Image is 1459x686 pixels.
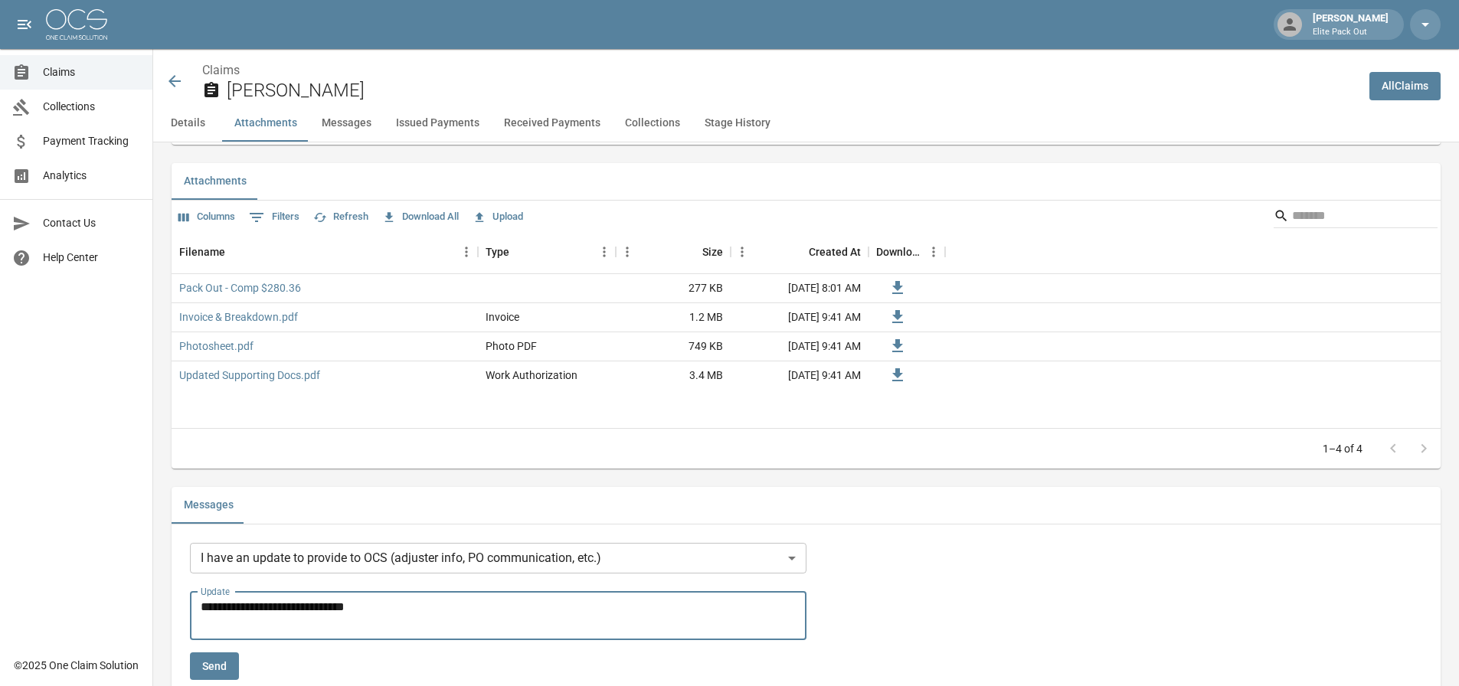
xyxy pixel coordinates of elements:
[486,309,519,325] div: Invoice
[43,64,140,80] span: Claims
[245,205,303,230] button: Show filters
[616,240,639,263] button: Menu
[869,230,945,273] div: Download
[1274,204,1438,231] div: Search
[731,230,869,273] div: Created At
[14,658,139,673] div: © 2025 One Claim Solution
[616,332,731,361] div: 749 KB
[731,274,869,303] div: [DATE] 8:01 AM
[616,274,731,303] div: 277 KB
[613,105,692,142] button: Collections
[153,105,1459,142] div: anchor tabs
[179,309,298,325] a: Invoice & Breakdown.pdf
[731,303,869,332] div: [DATE] 9:41 AM
[876,230,922,273] div: Download
[1307,11,1395,38] div: [PERSON_NAME]
[179,230,225,273] div: Filename
[702,230,723,273] div: Size
[46,9,107,40] img: ocs-logo-white-transparent.png
[1369,72,1441,100] a: AllClaims
[190,652,239,681] button: Send
[9,9,40,40] button: open drawer
[172,163,1441,200] div: related-list tabs
[692,105,783,142] button: Stage History
[43,99,140,115] span: Collections
[731,332,869,361] div: [DATE] 9:41 AM
[486,367,577,383] div: Work Authorization
[1323,441,1362,456] p: 1–4 of 4
[172,230,478,273] div: Filename
[172,487,1441,524] div: related-list tabs
[616,230,731,273] div: Size
[616,361,731,390] div: 3.4 MB
[201,585,230,598] label: Update
[731,240,754,263] button: Menu
[455,240,478,263] button: Menu
[43,168,140,184] span: Analytics
[175,205,239,229] button: Select columns
[478,230,616,273] div: Type
[378,205,463,229] button: Download All
[43,250,140,266] span: Help Center
[179,338,254,354] a: Photosheet.pdf
[153,105,222,142] button: Details
[486,338,537,354] div: Photo PDF
[43,215,140,231] span: Contact Us
[469,205,527,229] button: Upload
[593,240,616,263] button: Menu
[731,361,869,390] div: [DATE] 9:41 AM
[222,105,309,142] button: Attachments
[227,80,1357,102] h2: [PERSON_NAME]
[809,230,861,273] div: Created At
[43,133,140,149] span: Payment Tracking
[172,163,259,200] button: Attachments
[492,105,613,142] button: Received Payments
[179,280,301,296] a: Pack Out - Comp $280.36
[309,205,372,229] button: Refresh
[202,63,240,77] a: Claims
[1313,26,1389,39] p: Elite Pack Out
[922,240,945,263] button: Menu
[384,105,492,142] button: Issued Payments
[190,543,806,573] div: I have an update to provide to OCS (adjuster info, PO communication, etc.)
[172,487,246,524] button: Messages
[309,105,384,142] button: Messages
[616,303,731,332] div: 1.2 MB
[202,61,1357,80] nav: breadcrumb
[486,230,509,273] div: Type
[179,367,320,383] a: Updated Supporting Docs.pdf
